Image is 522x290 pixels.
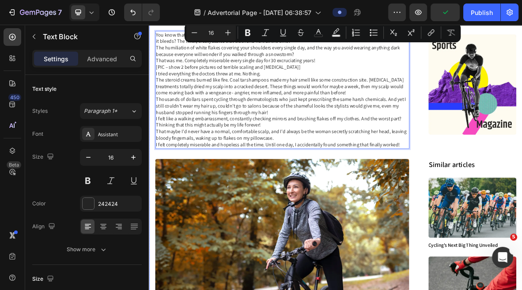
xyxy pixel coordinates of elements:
iframe: Intercom live chat [492,247,513,268]
div: Text style [32,85,57,93]
span: Paragraph 1* [84,107,117,115]
span: 5 [510,234,517,241]
p: Advanced [87,54,117,63]
div: Color [32,200,46,208]
div: Publish [471,8,493,17]
div: Align [32,221,57,233]
div: Show more [67,245,108,254]
iframe: Design area [149,25,522,290]
p: Settings [44,54,68,63]
h2: Similar articles [397,191,522,206]
div: 242424 [98,200,140,208]
p: 7 [58,7,62,18]
div: Beta [7,161,21,168]
div: Undo/Redo [124,4,160,21]
span: / [204,8,206,17]
div: Styles [32,107,48,115]
button: Paragraph 1* [80,103,142,119]
div: Font [32,130,43,138]
button: Show more [32,242,142,257]
span: Advertorial Page - [DATE] 06:38:57 [208,8,311,17]
div: Size [32,273,56,285]
div: Assistant [98,130,140,138]
button: 7 [4,4,66,21]
img: gempages_432750572815254551-b5a87981-2e3f-49a0-a3c9-0564d491bf66.webp [397,13,522,156]
div: Size [32,151,56,163]
div: Editor contextual toolbar [185,23,461,42]
p: Text Block [43,31,118,42]
button: Publish [463,4,500,21]
div: 450 [8,94,21,101]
